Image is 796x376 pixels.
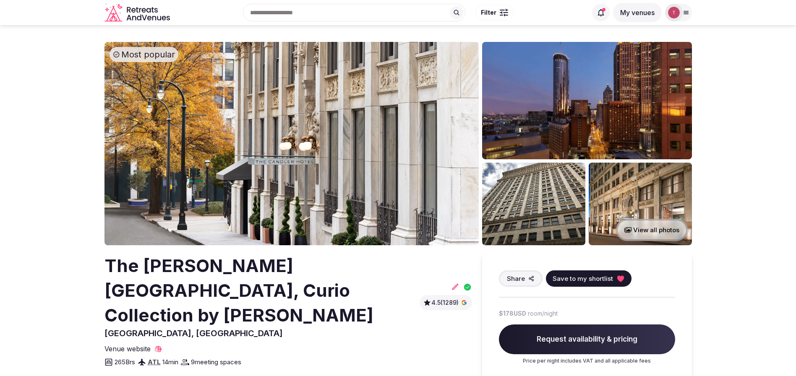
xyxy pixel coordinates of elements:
[104,328,283,338] span: [GEOGRAPHIC_DATA], [GEOGRAPHIC_DATA]
[616,219,688,241] button: View all photos
[121,49,175,60] span: Most popular
[110,47,178,62] div: Most popular
[553,274,613,283] span: Save to my shortlist
[104,42,479,245] img: Venue cover photo
[104,3,172,22] svg: Retreats and Venues company logo
[613,8,662,17] a: My venues
[148,358,161,366] a: ATL
[499,270,543,287] button: Share
[423,298,469,307] a: 4.5(1289)
[499,358,675,365] p: Price per night includes VAT and all applicable fees
[162,358,178,366] span: 14 min
[104,344,162,353] a: Venue website
[481,8,496,17] span: Filter
[499,309,526,318] span: $178 USD
[104,254,416,327] h2: The [PERSON_NAME][GEOGRAPHIC_DATA], Curio Collection by [PERSON_NAME]
[115,358,135,366] span: 265 Brs
[482,42,692,159] img: Venue gallery photo
[191,358,241,366] span: 9 meeting spaces
[431,298,459,307] span: 4.5 (1289)
[528,309,558,318] span: room/night
[546,270,632,287] button: Save to my shortlist
[507,274,525,283] span: Share
[668,7,680,18] img: Thiago Martins
[499,324,675,355] span: Request availability & pricing
[613,3,662,22] button: My venues
[104,3,172,22] a: Visit the homepage
[482,163,585,245] img: Venue gallery photo
[104,344,151,353] span: Venue website
[589,163,692,245] img: Venue gallery photo
[475,5,514,21] button: Filter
